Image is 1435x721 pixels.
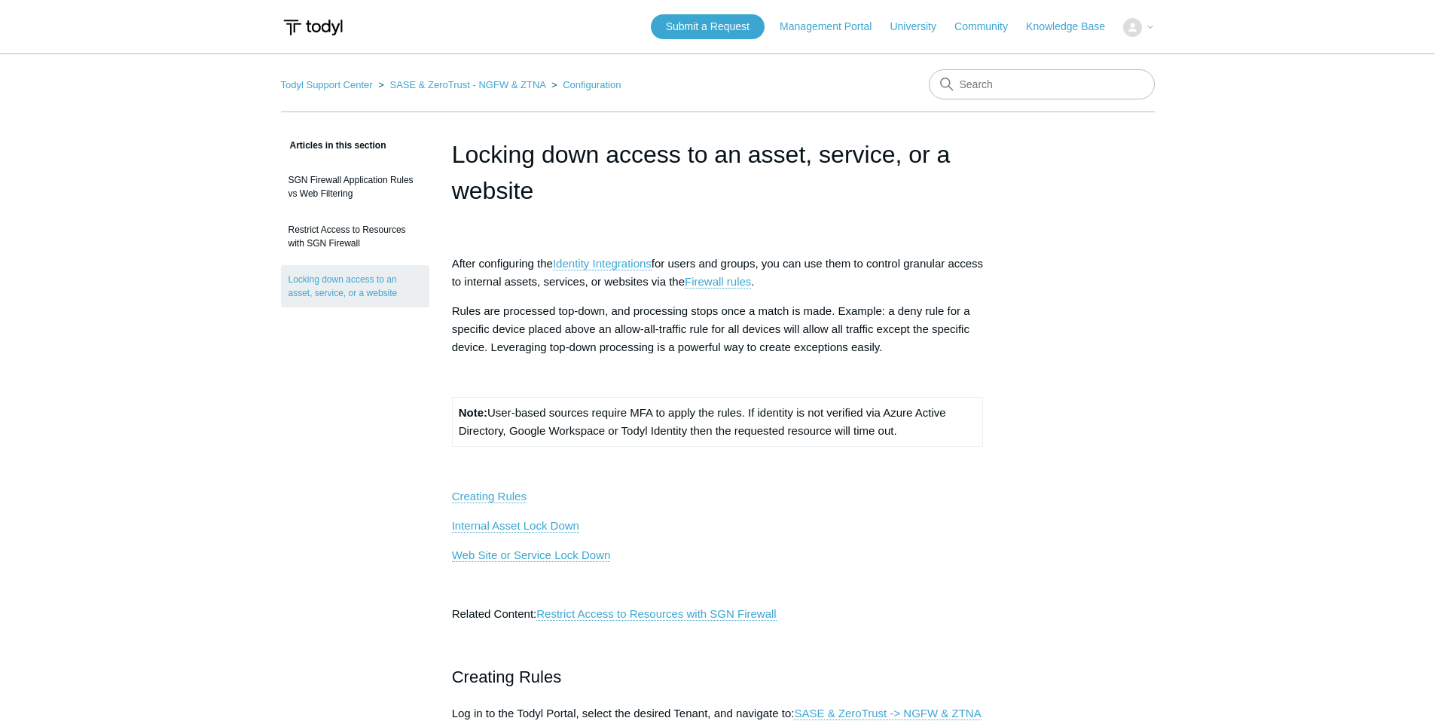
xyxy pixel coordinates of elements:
a: Internal Asset Lock Down [452,519,579,533]
input: Search [929,69,1155,99]
a: Restrict Access to Resources with SGN Firewall [281,215,429,258]
td: User-based sources require MFA to apply the rules. If identity is not verified via Azure Active D... [452,398,983,447]
a: Creating Rules [452,490,527,503]
p: Rules are processed top-down, and processing stops once a match is made. Example: a deny rule for... [452,302,984,356]
a: Management Portal [780,19,887,35]
a: Community [954,19,1023,35]
h2: Creating Rules [452,664,984,690]
a: Todyl Support Center [281,79,373,90]
a: Submit a Request [651,14,765,39]
h1: Locking down access to an asset, service, or a website [452,136,984,209]
a: Configuration [563,79,621,90]
a: Web Site or Service Lock Down [452,548,611,562]
strong: Note: [459,406,487,419]
a: SGN Firewall Application Rules vs Web Filtering [281,166,429,208]
img: Todyl Support Center Help Center home page [281,14,345,41]
a: Knowledge Base [1026,19,1120,35]
a: Firewall rules [685,275,751,289]
li: SASE & ZeroTrust - NGFW & ZTNA [375,79,548,90]
a: Identity Integrations [553,257,652,270]
a: Locking down access to an asset, service, or a website [281,265,429,307]
li: Configuration [548,79,621,90]
a: Restrict Access to Resources with SGN Firewall [536,607,776,621]
span: Articles in this section [281,140,386,151]
p: Related Content: [452,605,984,623]
a: University [890,19,951,35]
a: SASE & ZeroTrust - NGFW & ZTNA [389,79,545,90]
a: SASE & ZeroTrust -> NGFW & ZTNA [794,707,981,720]
p: After configuring the for users and groups, you can use them to control granular access to intern... [452,255,984,291]
li: Todyl Support Center [281,79,376,90]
